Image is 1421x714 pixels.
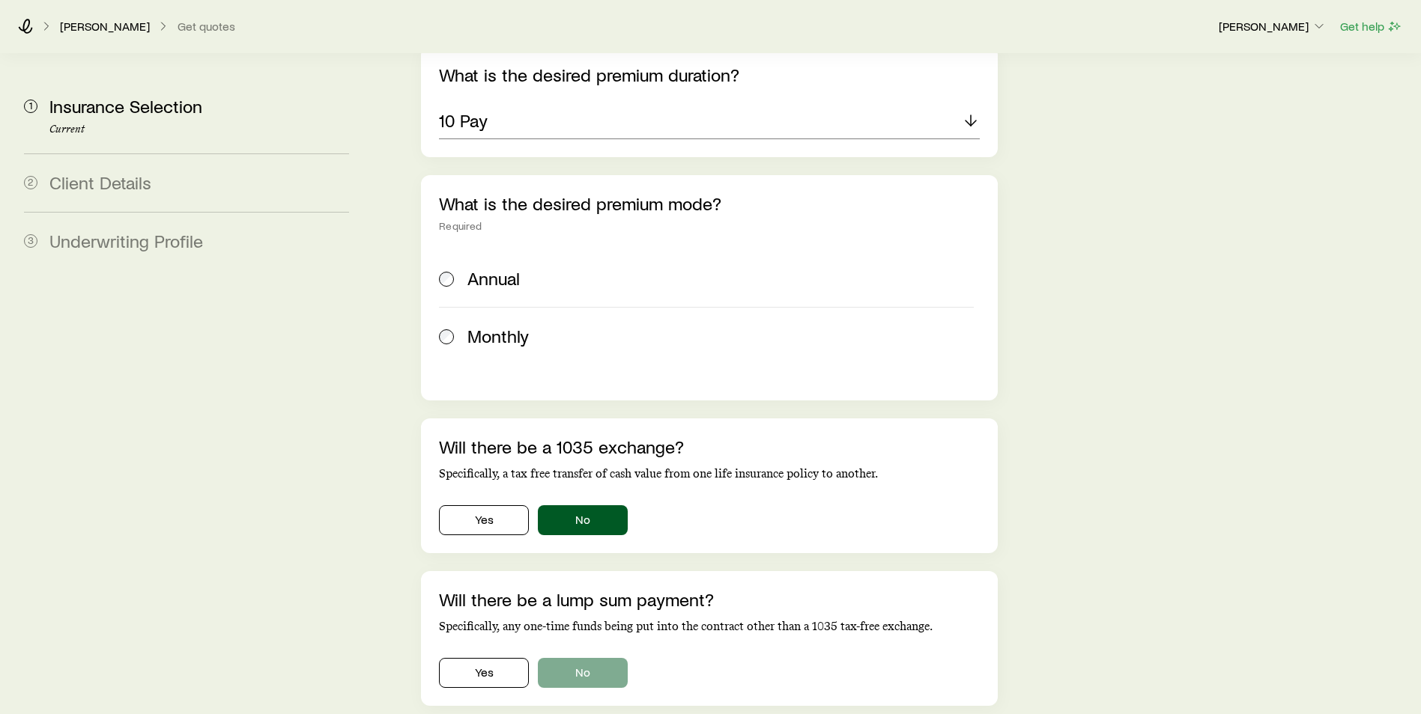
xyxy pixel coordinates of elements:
[1339,18,1403,35] button: Get help
[49,123,349,135] p: Current
[177,19,236,34] button: Get quotes
[49,230,203,251] span: Underwriting Profile
[538,658,628,688] button: No
[467,268,520,289] span: Annual
[439,110,488,131] p: 10 Pay
[538,505,628,535] button: No
[439,619,980,634] p: Specifically, any one-time funds being put into the contract other than a 1035 tax-free exchange.
[24,176,37,189] span: 2
[1219,19,1327,34] p: [PERSON_NAME]
[60,19,150,34] p: [PERSON_NAME]
[439,589,980,610] p: Will there be a lump sum payment?
[24,234,37,248] span: 3
[439,64,980,85] p: What is the desired premium duration?
[439,505,529,535] button: Yes
[439,466,980,481] p: Specifically, a tax free transfer of cash value from one life insurance policy to another.
[439,436,980,457] p: Will there be a 1035 exchange?
[24,100,37,113] span: 1
[439,658,529,688] button: Yes
[439,220,980,232] div: Required
[49,95,202,117] span: Insurance Selection
[467,326,529,347] span: Monthly
[439,329,454,344] input: Monthly
[439,193,980,214] p: What is the desired premium mode?
[1218,18,1327,36] button: [PERSON_NAME]
[49,171,151,193] span: Client Details
[439,272,454,287] input: Annual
